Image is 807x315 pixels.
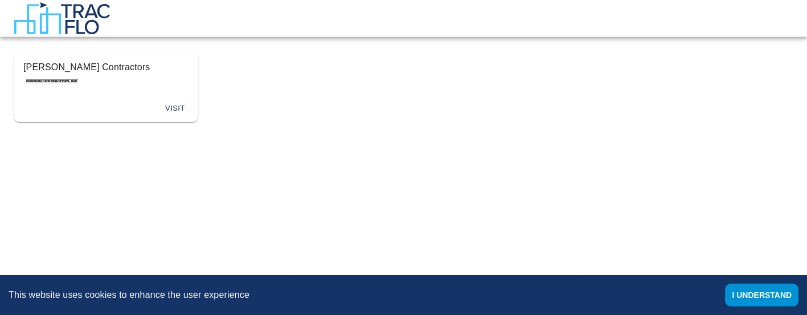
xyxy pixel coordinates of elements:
button: Accept cookies [725,284,798,306]
button: [PERSON_NAME] ContractorsLogo [14,51,198,95]
button: Visit [157,100,193,118]
div: This website uses cookies to enhance the user experience [9,288,708,302]
img: broken-image.jpg [771,7,793,30]
img: TracFlo Logo [14,2,110,34]
iframe: Chat Widget [750,260,807,315]
p: [PERSON_NAME] Contractors [23,60,189,74]
img: Logo [23,78,80,84]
